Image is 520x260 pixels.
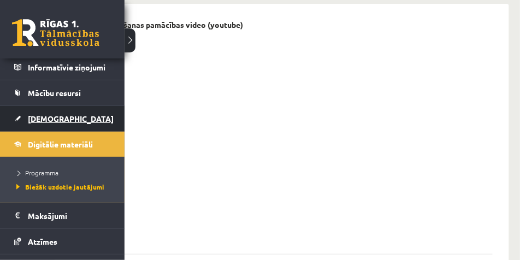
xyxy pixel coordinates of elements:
p: eSKOLAS lietošanas pamācības video (youtube) [71,20,243,29]
a: Biežāk uzdotie jautājumi [14,182,114,192]
a: Programma [14,168,114,178]
span: Mācību resursi [28,88,81,98]
span: [DEMOGRAPHIC_DATA] [28,114,114,123]
span: Digitālie materiāli [28,139,93,149]
span: Atzīmes [28,237,57,246]
a: Atzīmes [14,229,111,254]
a: Informatīvie ziņojumi [14,55,111,80]
legend: Informatīvie ziņojumi [28,55,111,80]
a: Maksājumi [14,203,111,228]
a: Rīgas 1. Tālmācības vidusskola [12,19,99,46]
legend: Maksājumi [28,203,111,228]
span: Biežāk uzdotie jautājumi [14,182,104,191]
a: Mācību resursi [14,80,111,105]
a: [DEMOGRAPHIC_DATA] [14,106,111,131]
span: Programma [14,168,58,177]
a: Digitālie materiāli [14,132,111,157]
